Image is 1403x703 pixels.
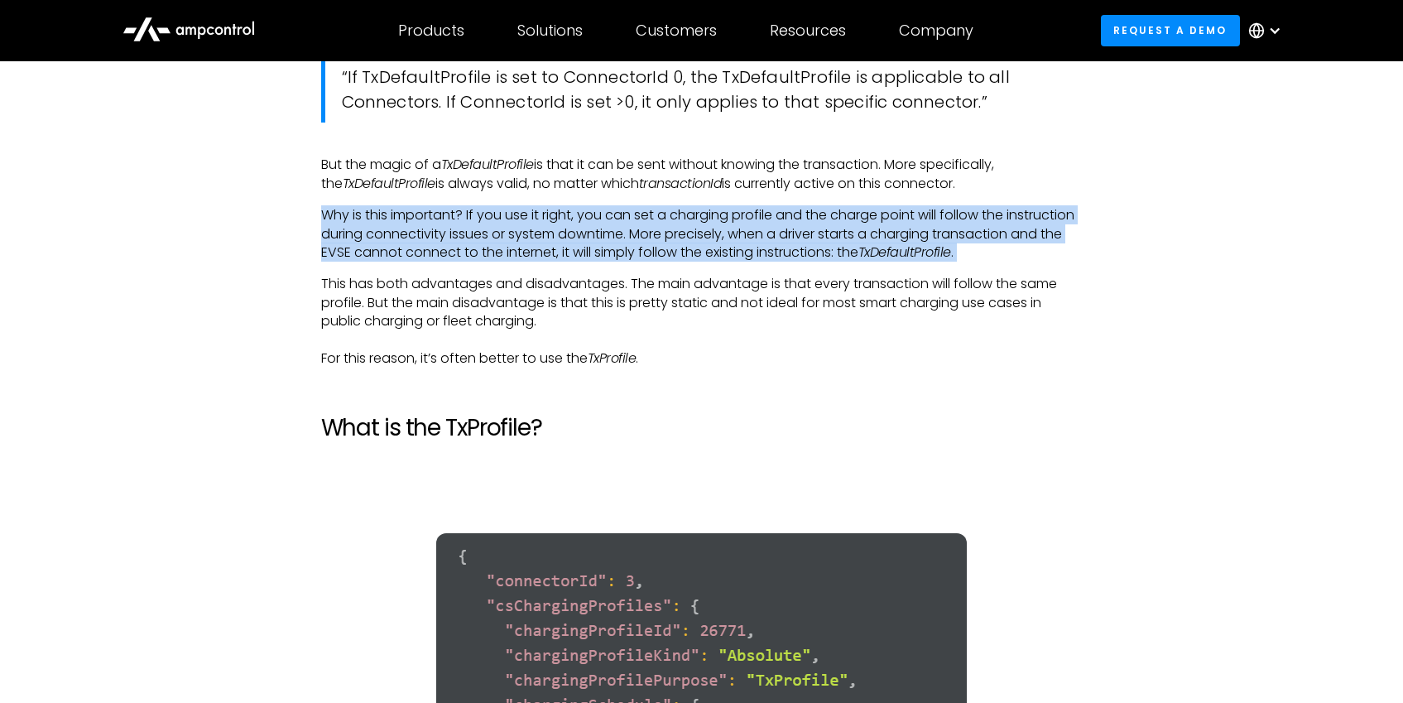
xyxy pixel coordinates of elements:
div: Company [899,22,973,40]
em: TxProfile [588,349,637,368]
p: ‍ [321,469,1083,487]
em: TxDefaultProfile [858,243,951,262]
div: Products [398,22,464,40]
p: This has both advantages and disadvantages. The main advantage is that every transaction will fol... [321,275,1083,368]
em: TxDefaultProfile [343,174,435,193]
div: Resources [770,22,846,40]
div: Customers [636,22,717,40]
div: Solutions [517,22,583,40]
em: transactionId [639,174,723,193]
p: Why is this important? If you use it right, you can set a charging profile and the charge point w... [321,206,1083,262]
h2: What is the TxProfile? [321,414,1083,442]
em: TxDefaultProfile [441,155,534,174]
a: Request a demo [1101,15,1240,46]
blockquote: “If TxDefaultProfile is set to ConnectorId 0, the TxDefaultProfile is applicable to all Connector... [321,56,1083,123]
p: But the magic of a is that it can be sent without knowing the transaction. More specifically, the... [321,156,1083,193]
